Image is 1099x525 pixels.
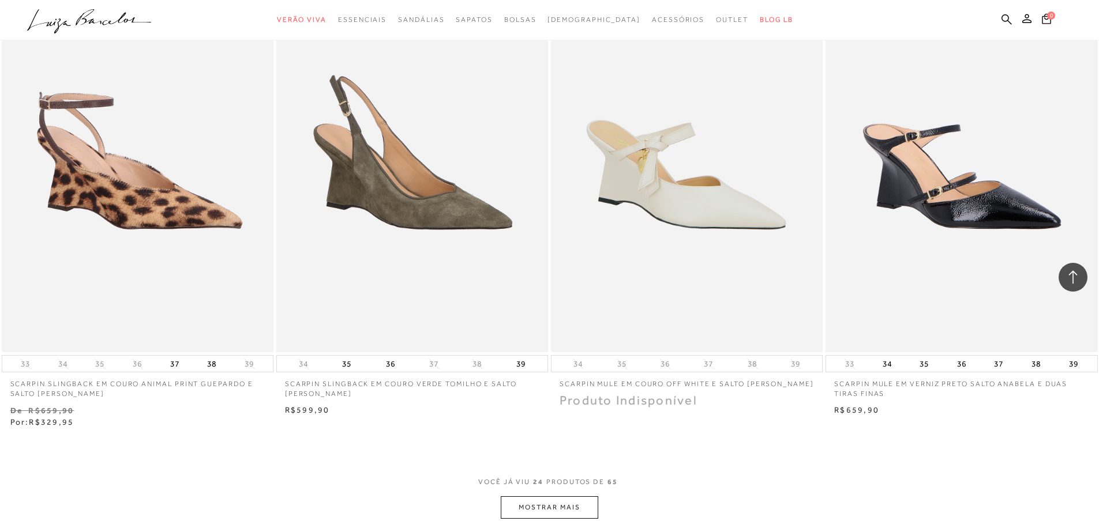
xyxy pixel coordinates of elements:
span: Sandálias [398,16,444,24]
button: 35 [92,358,108,369]
button: 34 [55,358,71,369]
span: R$329,95 [29,417,74,426]
button: 33 [842,358,858,369]
button: 38 [204,356,220,372]
span: Verão Viva [277,16,327,24]
button: 38 [469,358,485,369]
button: 38 [1028,356,1044,372]
a: categoryNavScreenReaderText [716,9,748,31]
small: De [10,406,22,415]
button: 35 [614,358,630,369]
button: 39 [787,358,804,369]
button: 34 [295,358,312,369]
button: 36 [954,356,970,372]
a: categoryNavScreenReaderText [338,9,387,31]
button: 37 [426,358,442,369]
span: Bolsas [504,16,537,24]
span: 0 [1047,12,1055,20]
span: 65 [607,478,618,486]
button: 33 [17,358,33,369]
span: R$659,90 [834,405,879,414]
button: 38 [744,358,760,369]
button: 37 [700,358,717,369]
button: 39 [513,356,529,372]
a: SCARPIN SLINGBACK EM COURO ANIMAL PRINT GUEPARDO E SALTO [PERSON_NAME] [2,372,273,399]
button: 37 [167,356,183,372]
span: 24 [533,478,543,486]
a: SCARPIN SLINGBACK EM COURO VERDE TOMILHO E SALTO [PERSON_NAME] [276,372,548,399]
button: 35 [916,356,932,372]
a: categoryNavScreenReaderText [456,9,492,31]
a: categoryNavScreenReaderText [277,9,327,31]
a: categoryNavScreenReaderText [504,9,537,31]
button: 34 [879,356,895,372]
small: R$659,90 [28,406,74,415]
span: BLOG LB [760,16,793,24]
button: 37 [991,356,1007,372]
span: Outlet [716,16,748,24]
a: categoryNavScreenReaderText [652,9,704,31]
button: 35 [339,356,355,372]
span: [DEMOGRAPHIC_DATA] [547,16,640,24]
button: 36 [129,358,145,369]
span: Essenciais [338,16,387,24]
span: Sapatos [456,16,492,24]
a: BLOG LB [760,9,793,31]
button: MOSTRAR MAIS [501,496,598,519]
a: categoryNavScreenReaderText [398,9,444,31]
button: 39 [241,358,257,369]
a: SCARPIN MULE EM COURO OFF WHITE E SALTO [PERSON_NAME] [551,372,823,389]
button: 34 [570,358,586,369]
span: Acessórios [652,16,704,24]
button: 36 [382,356,399,372]
a: noSubCategoriesText [547,9,640,31]
span: Produto Indisponível [560,393,697,407]
span: Por: [10,417,74,426]
span: VOCÊ JÁ VIU PRODUTOS DE [478,478,621,486]
button: 39 [1066,356,1082,372]
span: R$599,90 [285,405,330,414]
button: 36 [657,358,673,369]
a: SCARPIN MULE EM VERNIZ PRETO SALTO ANABELA E DUAS TIRAS FINAS [826,372,1097,399]
button: 0 [1038,13,1055,28]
